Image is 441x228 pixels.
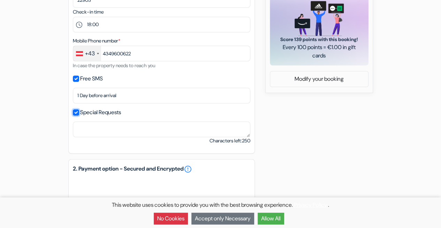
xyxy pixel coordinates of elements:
small: In case the property needs to reach you [73,62,155,69]
p: This website uses cookies to provide you with the best browsing experience. . [3,201,438,209]
label: Mobile Phone number [73,37,120,45]
label: Free SMS [80,74,103,84]
a: error_outline [184,165,192,173]
label: Check-in time [73,8,104,16]
small: Characters left: [210,137,250,144]
span: Score 139 points with this booking! [278,36,360,43]
button: No Cookies [154,213,188,225]
label: Special Requests [80,108,121,117]
div: +43 [85,49,95,58]
img: gift_card_hero_new.png [295,1,344,36]
span: Every 100 points = €1.00 in gift cards [278,43,360,60]
div: Austria (Österreich): +43 [73,46,101,61]
button: Accept only Necessary [191,213,254,225]
input: 664 123456 [73,46,250,61]
h5: 2. Payment option - Secured and Encrypted [73,165,250,173]
span: 250 [242,137,250,144]
a: Privacy Policy. [294,201,328,209]
button: Allow All [258,213,284,225]
a: Modify your booking [270,72,368,86]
